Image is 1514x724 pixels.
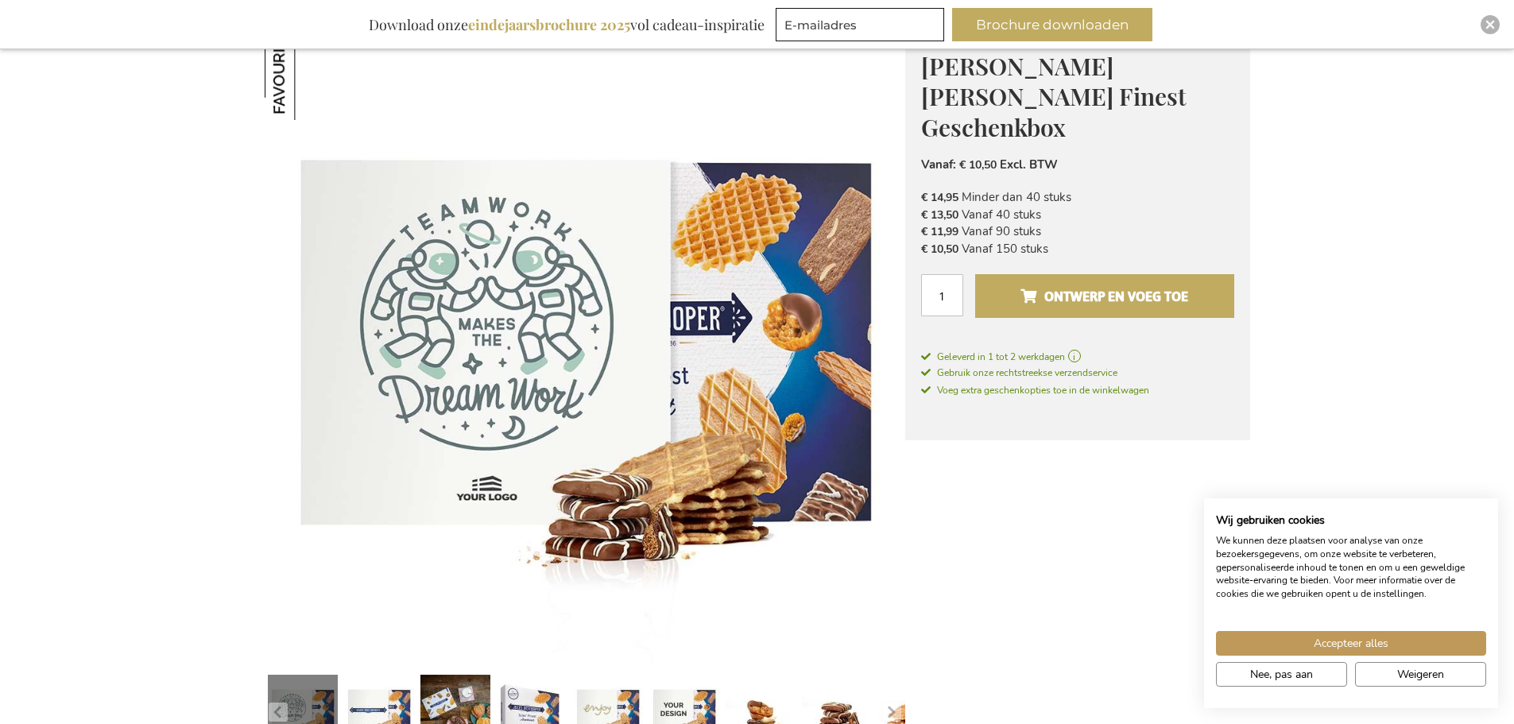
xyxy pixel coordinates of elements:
div: Close [1481,15,1500,34]
button: Pas cookie voorkeuren aan [1216,662,1347,687]
img: Close [1485,20,1495,29]
form: marketing offers and promotions [776,8,949,46]
span: Gebruik onze rechtstreekse verzendservice [921,366,1117,379]
span: Nee, pas aan [1250,666,1313,683]
span: € 10,50 [959,157,997,172]
span: Ontwerp en voeg toe [1020,284,1188,309]
span: € 10,50 [921,242,958,257]
input: E-mailadres [776,8,944,41]
p: We kunnen deze plaatsen voor analyse van onze bezoekersgegevens, om onze website te verbeteren, g... [1216,534,1486,601]
span: Weigeren [1397,666,1444,683]
a: Geleverd in 1 tot 2 werkdagen [921,350,1234,364]
span: [PERSON_NAME] [PERSON_NAME] Finest Geschenkbox [921,50,1187,143]
img: Jules Destrooper Jules' Finest Gift Box [265,24,905,664]
b: eindejaarsbrochure 2025 [468,15,630,34]
span: Voeg extra geschenkopties toe in de winkelwagen [921,384,1149,397]
button: Brochure downloaden [952,8,1152,41]
span: Excl. BTW [1000,157,1058,172]
li: Vanaf 90 stuks [921,223,1234,240]
li: Vanaf 40 stuks [921,207,1234,223]
img: Jules Destrooper Jules' Finest Geschenkbox [265,24,361,120]
span: € 14,95 [921,190,958,205]
span: € 13,50 [921,207,958,223]
span: € 11,99 [921,224,958,239]
li: Minder dan 40 stuks [921,189,1234,206]
h2: Wij gebruiken cookies [1216,513,1486,528]
div: Download onze vol cadeau-inspiratie [362,8,772,41]
a: Gebruik onze rechtstreekse verzendservice [921,364,1234,381]
input: Aantal [921,274,963,316]
span: Accepteer alles [1314,635,1388,652]
a: Voeg extra geschenkopties toe in de winkelwagen [921,381,1234,398]
button: Accepteer alle cookies [1216,631,1486,656]
button: Ontwerp en voeg toe [975,274,1233,318]
span: Vanaf: [921,157,956,172]
button: Alle cookies weigeren [1355,662,1486,687]
li: Vanaf 150 stuks [921,241,1234,257]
